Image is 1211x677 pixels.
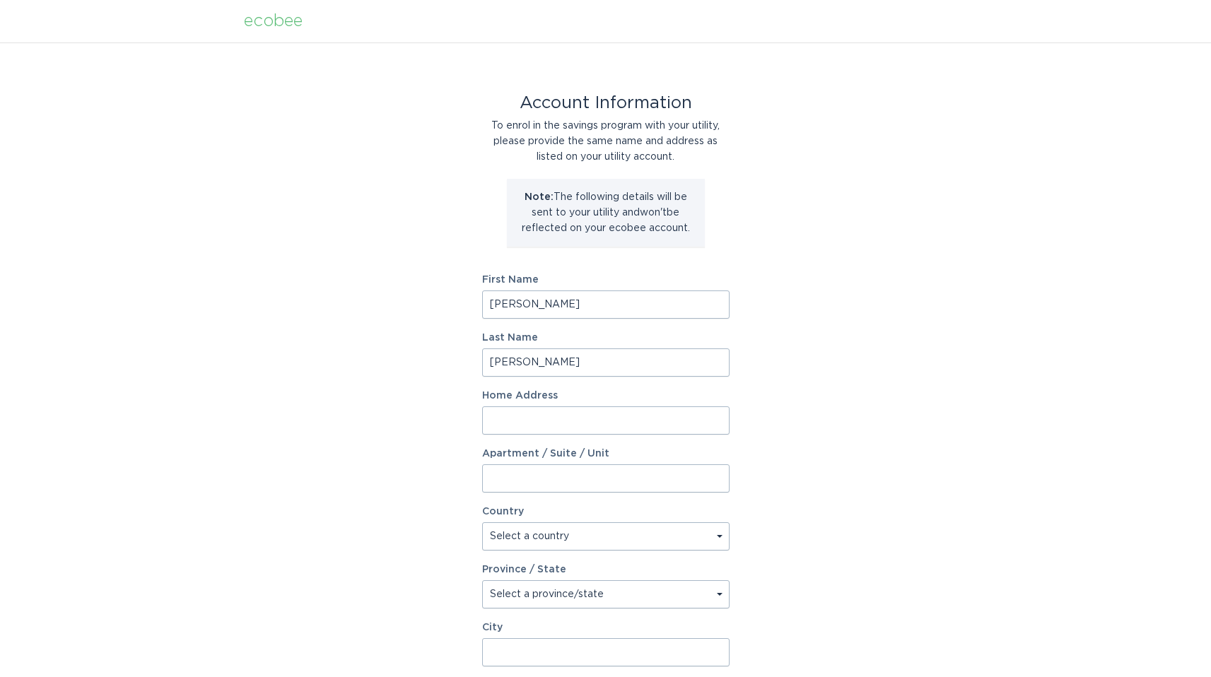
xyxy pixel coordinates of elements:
[517,189,694,236] p: The following details will be sent to your utility and won't be reflected on your ecobee account.
[482,623,730,632] label: City
[482,95,730,111] div: Account Information
[482,275,730,285] label: First Name
[482,507,524,517] label: Country
[244,13,303,29] div: ecobee
[482,449,730,459] label: Apartment / Suite / Unit
[482,391,730,401] label: Home Address
[482,565,566,575] label: Province / State
[482,333,730,343] label: Last Name
[525,192,554,202] strong: Note:
[482,118,730,165] div: To enrol in the savings program with your utility, please provide the same name and address as li...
